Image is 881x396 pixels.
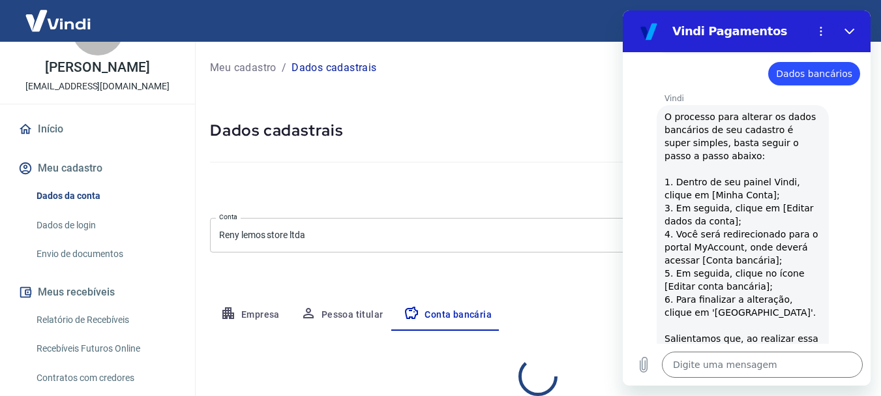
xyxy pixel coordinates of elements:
a: Envio de documentos [31,241,179,267]
h5: Dados cadastrais [210,120,865,141]
a: Dados de login [31,212,179,239]
a: Meu cadastro [210,60,276,76]
button: Conta bancária [393,299,502,331]
a: Dados da conta [31,183,179,209]
button: Empresa [210,299,290,331]
label: Conta [219,212,237,222]
button: Meus recebíveis [16,278,179,307]
p: / [282,60,286,76]
p: Dados cadastrais [291,60,376,76]
img: Vindi [16,1,100,40]
div: Reny lemos store ltda [210,218,865,252]
a: Início [16,115,179,144]
button: Sair [818,9,865,33]
a: Relatório de Recebíveis [31,307,179,333]
button: Meu cadastro [16,154,179,183]
button: Carregar arquivo [8,341,34,367]
button: Pessoa titular [290,299,394,331]
a: Contratos com credores [31,365,179,391]
p: [PERSON_NAME] [45,61,149,74]
p: [EMAIL_ADDRESS][DOMAIN_NAME] [25,80,170,93]
a: Recebíveis Futuros Online [31,335,179,362]
iframe: Janela de mensagens [623,10,871,386]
